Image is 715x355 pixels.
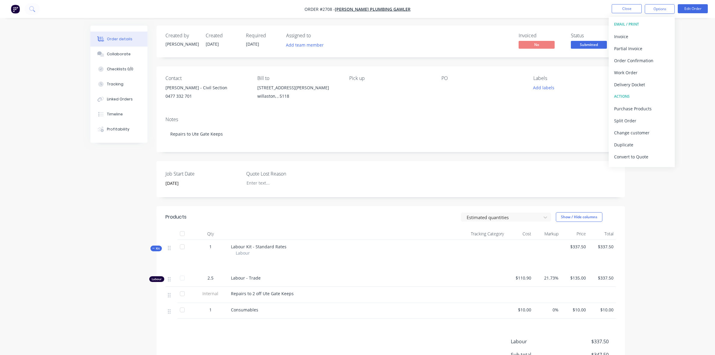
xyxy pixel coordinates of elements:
div: Invoiced [519,33,564,38]
div: Timeline [107,112,123,117]
div: Contact [165,75,248,81]
div: [PERSON_NAME] [165,41,198,47]
div: Archive [614,164,669,173]
span: Labour - Trade [231,275,261,281]
div: Labour [149,276,164,282]
span: $10.00 [591,307,613,313]
div: Bill to [257,75,340,81]
span: Labour [511,338,564,345]
span: 1 [209,307,212,313]
button: Show / Hide columns [556,212,602,222]
div: Convert to Quote [614,152,669,161]
div: Pick up [349,75,432,81]
span: 0% [536,307,559,313]
span: Repairs to 2 off Ute Gate Keeps [231,291,294,296]
div: Labels [533,75,616,81]
span: $337.50 [591,275,613,281]
div: Repairs to Ute Gate Keeps [165,125,616,143]
button: Add labels [530,84,558,92]
div: 0477 332 701 [165,92,248,100]
span: 1 [209,243,212,250]
button: Tracking [90,77,147,92]
span: Kit [152,246,160,251]
span: 21.73% [536,275,559,281]
div: Order details [107,36,132,42]
span: $110.90 [509,275,531,281]
div: willaston, , 5118 [257,92,340,100]
div: Required [246,33,279,38]
div: [PERSON_NAME] - Civil Section [165,84,248,92]
div: Checklists 0/0 [107,66,133,72]
a: [PERSON_NAME] Plumbing Gawler [335,6,411,12]
div: Tracking Category [439,228,506,240]
div: Price [561,228,588,240]
div: Duplicate [614,140,669,149]
span: Labour [236,250,250,256]
span: Labour Kit - Standard Rates [231,244,286,249]
button: Close [612,4,642,13]
span: $337.50 [563,243,586,250]
span: No [519,41,555,48]
span: [DATE] [206,41,219,47]
button: Add team member [286,41,327,49]
button: Submitted [571,41,607,50]
div: Collaborate [107,51,131,57]
span: 2.5 [208,275,214,281]
div: [STREET_ADDRESS][PERSON_NAME]willaston, , 5118 [257,84,340,103]
div: Invoice [614,32,669,41]
span: $337.50 [564,338,608,345]
span: $10.00 [509,307,531,313]
span: $337.50 [591,243,613,250]
span: Consumables [231,307,258,313]
div: Tracking [107,81,123,87]
div: Created [206,33,239,38]
div: Total [588,228,616,240]
button: Add team member [283,41,327,49]
span: $10.00 [563,307,586,313]
button: Edit Order [678,4,708,13]
div: Work Order [614,68,669,77]
div: EMAIL / PRINT [614,20,669,28]
button: Checklists 0/0 [90,62,147,77]
div: Created by [165,33,198,38]
div: PO [441,75,524,81]
span: $135.00 [563,275,586,281]
div: Notes [165,117,616,122]
button: Linked Orders [90,92,147,107]
div: Profitability [107,127,129,132]
button: Collaborate [90,47,147,62]
div: [PERSON_NAME] - Civil Section0477 332 701 [165,84,248,103]
button: Kit [150,246,162,251]
div: Partial Invoice [614,44,669,53]
span: [DATE] [246,41,259,47]
button: Order details [90,32,147,47]
div: [STREET_ADDRESS][PERSON_NAME] [257,84,340,92]
div: Qty [192,228,229,240]
div: Cost [506,228,534,240]
div: Products [165,213,186,221]
div: Delivery Docket [614,80,669,89]
div: Order Confirmation [614,56,669,65]
span: Internal [195,290,226,297]
img: Factory [11,5,20,14]
label: Quote Lost Reason [246,170,321,177]
span: Order #2708 - [304,6,335,12]
button: Timeline [90,107,147,122]
div: Split Order [614,116,669,125]
input: Enter date [161,179,236,188]
div: Assigned to [286,33,346,38]
button: Options [645,4,675,14]
div: Markup [534,228,561,240]
div: Linked Orders [107,96,133,102]
button: Profitability [90,122,147,137]
div: Status [571,33,616,38]
span: Submitted [571,41,607,48]
div: Purchase Products [614,104,669,113]
div: Change customer [614,128,669,137]
div: ACTIONS [614,93,669,100]
label: Job Start Date [165,170,241,177]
